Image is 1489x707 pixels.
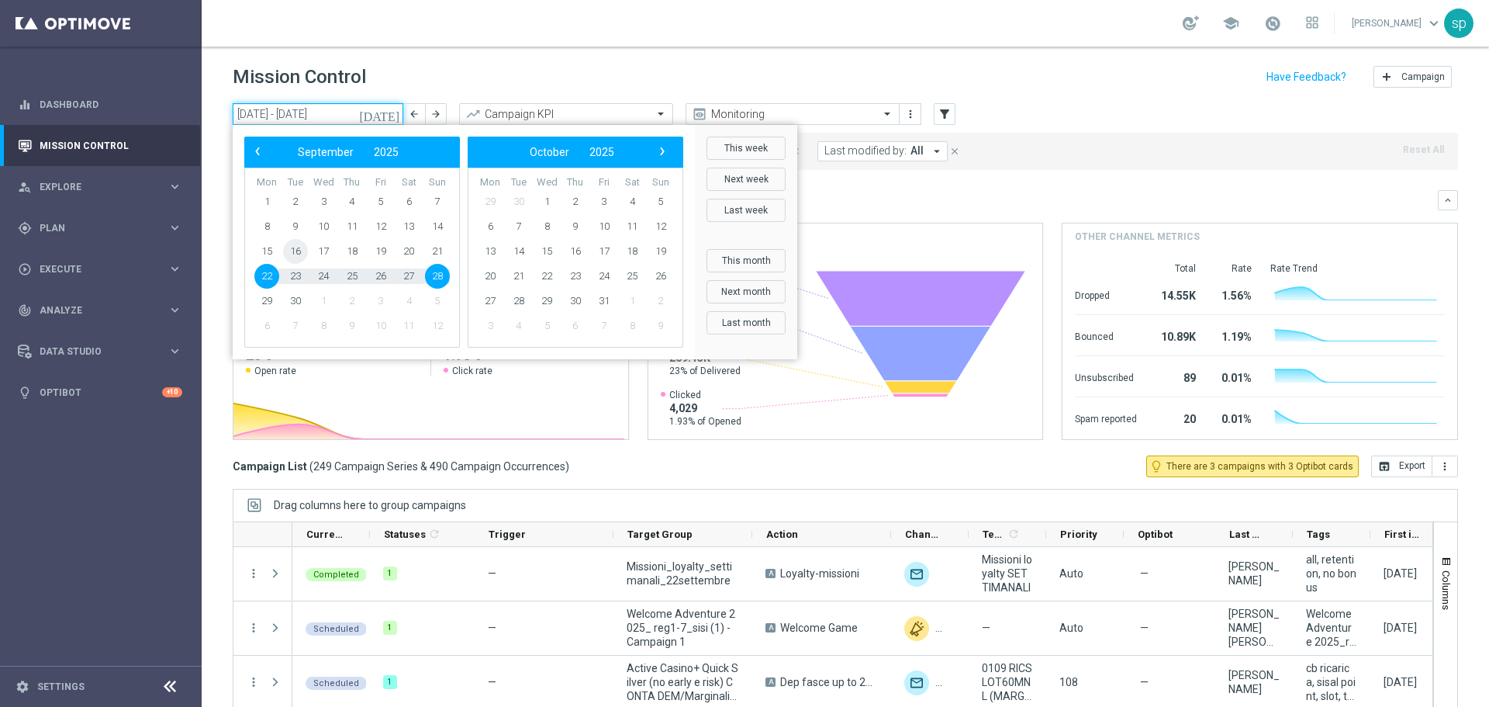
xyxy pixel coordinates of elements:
[357,103,403,126] button: [DATE]
[905,529,942,540] span: Channel
[368,189,393,214] span: 5
[396,289,421,314] span: 4
[425,264,450,289] span: 28
[253,176,282,189] th: weekday
[311,289,336,314] span: 1
[340,289,364,314] span: 2
[1350,12,1444,35] a: [PERSON_NAME]keyboard_arrow_down
[1378,460,1391,473] i: open_in_browser
[983,529,1005,540] span: Templates
[1425,15,1442,32] span: keyboard_arrow_down
[465,106,481,122] i: trending_up
[254,365,296,377] span: Open rate
[283,214,308,239] span: 9
[18,221,32,235] i: gps_fixed
[592,289,617,314] span: 31
[359,107,401,121] i: [DATE]
[423,176,451,189] th: weekday
[430,109,441,120] i: arrow_forward
[904,671,929,695] img: Optimail
[652,141,672,161] span: ›
[1214,405,1252,430] div: 0.01%
[168,262,182,276] i: keyboard_arrow_right
[403,103,425,125] button: arrow_back
[18,98,32,112] i: equalizer
[534,264,559,289] span: 22
[298,146,354,158] span: September
[1156,323,1196,348] div: 10.89K
[766,529,798,540] span: Action
[648,314,673,338] span: 9
[313,459,565,473] span: 249 Campaign Series & 490 Campaign Occurrences
[254,289,279,314] span: 29
[1306,553,1357,594] span: all, retention, no bonus
[620,214,644,239] span: 11
[669,415,741,428] span: 1.93% of Opened
[592,314,617,338] span: 7
[1149,459,1163,473] i: lightbulb_outline
[1007,528,1020,540] i: refresh
[233,66,366,88] h1: Mission Control
[620,239,644,264] span: 18
[396,214,421,239] span: 13
[247,567,261,581] button: more_vert
[425,103,447,125] button: arrow_forward
[340,314,364,338] span: 9
[476,176,505,189] th: weekday
[478,289,503,314] span: 27
[18,386,32,400] i: lightbulb
[620,264,644,289] span: 25
[1384,529,1422,540] span: First in Range
[18,303,168,317] div: Analyze
[1401,71,1445,82] span: Campaign
[1214,262,1252,275] div: Rate
[627,529,693,540] span: Target Group
[706,249,786,272] button: This month
[948,143,962,160] button: close
[563,289,588,314] span: 30
[780,567,859,581] span: Loyalty-missioni
[395,176,423,189] th: weekday
[309,176,338,189] th: weekday
[1371,456,1432,477] button: open_in_browser Export
[1140,567,1149,581] span: —
[18,180,32,194] i: person_search
[1075,230,1200,244] h4: Other channel metrics
[1156,282,1196,307] div: 14.55K
[383,621,397,635] div: 1
[452,365,492,377] span: Click rate
[18,262,168,276] div: Execute
[1266,71,1346,82] input: Have Feedback?
[368,214,393,239] span: 12
[505,176,534,189] th: weekday
[425,214,450,239] span: 14
[817,141,948,161] button: Last modified by: All arrow_drop_down
[17,140,183,152] div: Mission Control
[384,529,426,540] span: Statuses
[648,239,673,264] span: 19
[686,103,900,125] ng-select: Monitoring
[1371,459,1458,472] multiple-options-button: Export to CSV
[561,176,590,189] th: weekday
[340,264,364,289] span: 25
[340,214,364,239] span: 11
[18,125,182,166] div: Mission Control
[274,499,466,511] div: Row Groups
[1307,529,1330,540] span: Tags
[692,106,707,122] i: preview
[283,189,308,214] span: 2
[648,289,673,314] span: 2
[1384,567,1417,581] div: 22 Sep 2025, Monday
[534,314,559,338] span: 5
[765,623,776,632] span: A
[935,616,960,641] img: In-app Inbox
[1442,195,1453,206] i: keyboard_arrow_down
[982,621,990,635] span: —
[530,146,569,158] span: October
[506,189,531,214] span: 30
[17,345,183,358] button: Data Studio keyboard_arrow_right
[910,144,924,158] span: All
[233,103,403,125] input: Select date range
[17,304,183,317] button: track_changes Analyze keyboard_arrow_right
[248,142,448,162] bs-datepicker-navigation-view: ​ ​ ​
